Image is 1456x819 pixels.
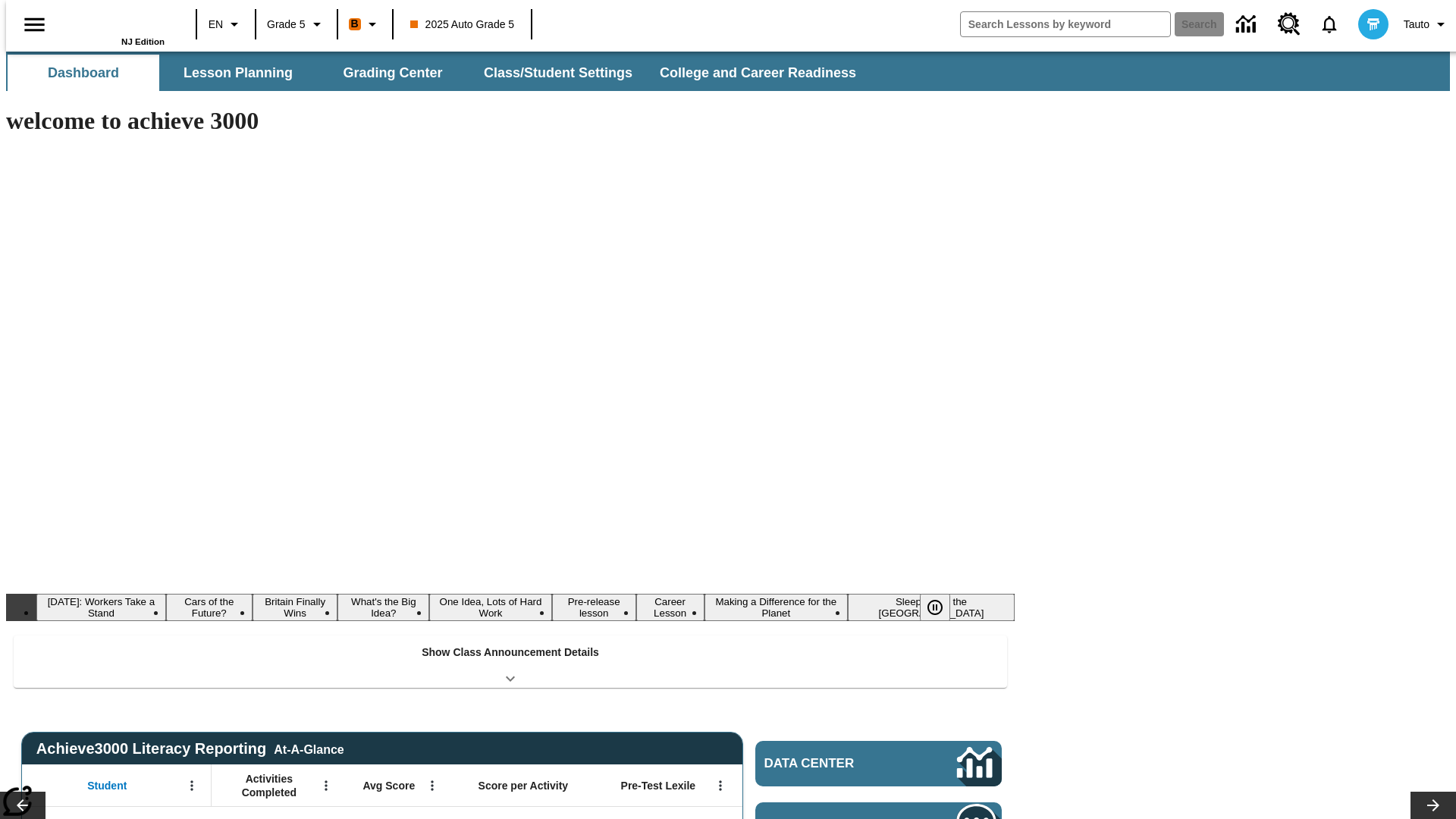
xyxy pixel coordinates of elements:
button: Slide 4 What's the Big Idea? [337,594,429,621]
button: Dashboard [8,55,159,91]
div: At-A-Glance [274,740,344,757]
button: Slide 8 Making a Difference for the Planet [704,594,848,621]
a: Home [66,7,165,37]
span: B [351,14,359,33]
button: Slide 9 Sleepless in the Animal Kingdom [848,594,1015,621]
button: Open Menu [315,774,337,797]
button: Open Menu [180,774,203,797]
div: SubNavbar [6,52,1450,91]
div: Home [66,5,165,46]
button: College and Career Readiness [648,55,868,91]
span: 2025 Auto Grade 5 [410,17,515,33]
h1: welcome to achieve 3000 [6,107,1015,135]
span: NJ Edition [121,37,165,46]
button: Lesson Planning [162,55,314,91]
button: Slide 2 Cars of the Future? [166,594,253,621]
button: Slide 1 Labor Day: Workers Take a Stand [36,594,166,621]
span: Pre-Test Lexile [621,779,696,792]
button: Profile/Settings [1398,11,1456,38]
span: Avg Score [362,779,415,792]
span: Tauto [1404,17,1429,33]
button: Boost Class color is orange. Change class color [343,11,388,38]
button: Slide 5 One Idea, Lots of Hard Work [429,594,552,621]
p: Show Class Announcement Details [422,645,599,661]
button: Pause [920,594,950,621]
a: Data Center [755,741,1002,786]
button: Grading Center [317,55,469,91]
span: Activities Completed [219,772,319,799]
div: Pause [920,594,965,621]
button: Language: EN, Select a language [202,11,250,38]
button: Slide 3 Britain Finally Wins [253,594,338,621]
a: Notifications [1310,5,1349,44]
span: Data Center [764,756,906,771]
div: SubNavbar [6,55,870,91]
div: Show Class Announcement Details [14,635,1007,688]
button: Slide 7 Career Lesson [636,594,704,621]
img: avatar image [1358,9,1389,39]
span: Student [87,779,127,792]
span: EN [209,17,223,33]
span: Achieve3000 Literacy Reporting [36,740,344,758]
a: Resource Center, Will open in new tab [1269,4,1310,45]
button: Lesson carousel, Next [1410,792,1456,819]
input: search field [961,12,1170,36]
span: Score per Activity [479,779,569,792]
span: Grade 5 [267,17,306,33]
button: Open Menu [709,774,732,797]
button: Select a new avatar [1349,5,1398,44]
a: Data Center [1227,4,1269,45]
button: Open Menu [421,774,444,797]
button: Grade: Grade 5, Select a grade [261,11,332,38]
button: Slide 6 Pre-release lesson [552,594,636,621]
button: Open side menu [12,2,57,47]
button: Class/Student Settings [472,55,645,91]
